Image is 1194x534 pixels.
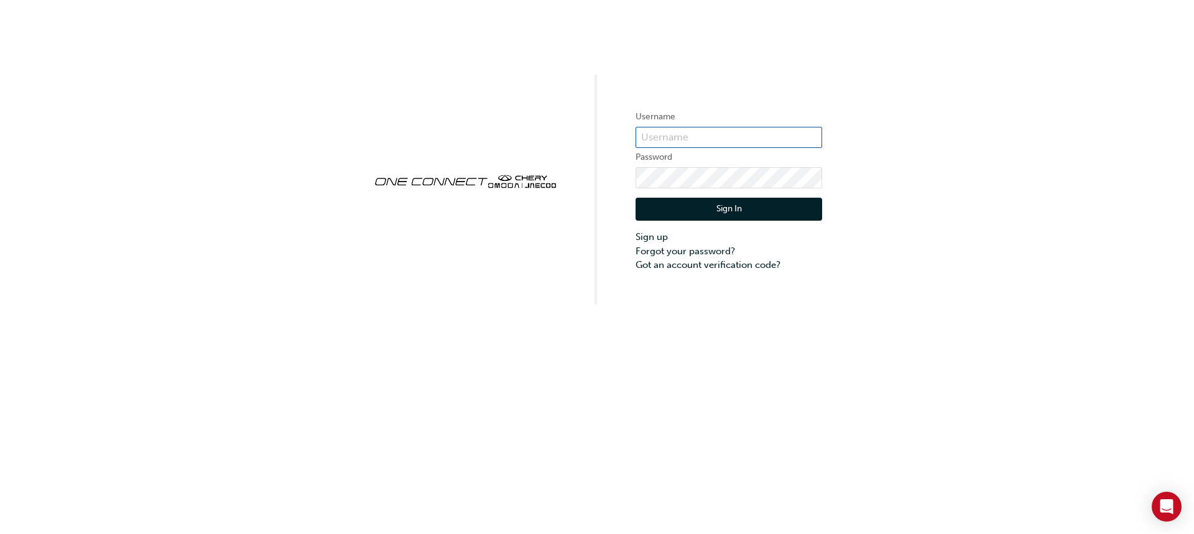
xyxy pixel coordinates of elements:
[636,198,822,221] button: Sign In
[636,109,822,124] label: Username
[372,164,558,196] img: oneconnect
[636,230,822,244] a: Sign up
[636,244,822,259] a: Forgot your password?
[636,258,822,272] a: Got an account verification code?
[636,127,822,148] input: Username
[1152,492,1182,522] div: Open Intercom Messenger
[636,150,822,165] label: Password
